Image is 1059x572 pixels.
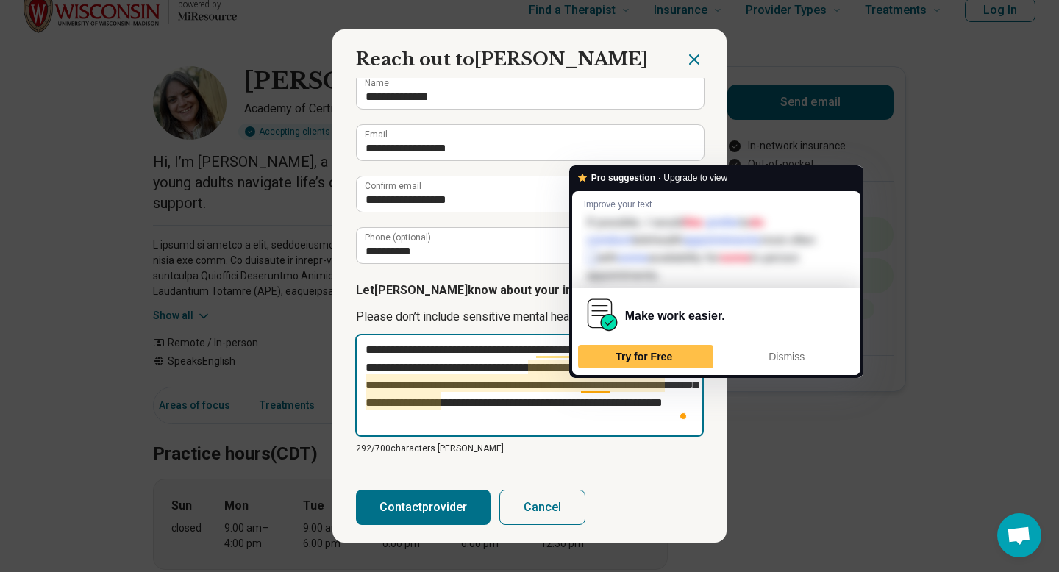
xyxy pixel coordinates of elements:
[365,130,388,139] label: Email
[499,490,585,525] button: Cancel
[365,79,389,87] label: Name
[356,442,703,455] p: 292/ 700 characters [PERSON_NAME]
[365,182,421,190] label: Confirm email
[355,334,704,437] textarea: To enrich screen reader interactions, please activate Accessibility in Grammarly extension settings
[356,308,703,326] p: Please don’t include sensitive mental health information.
[356,282,703,299] p: Let [PERSON_NAME] know about your interest in their practice
[365,233,431,242] label: Phone (optional)
[356,49,648,70] span: Reach out to [PERSON_NAME]
[685,51,703,68] button: Close dialog
[356,490,491,525] button: Contactprovider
